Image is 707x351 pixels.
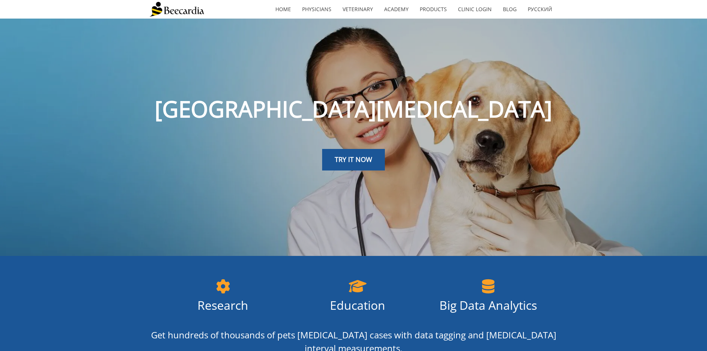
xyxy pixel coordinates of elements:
[337,1,379,18] a: Veterinary
[150,2,204,17] img: Beecardia
[270,1,297,18] a: home
[439,297,537,313] span: Big Data Analytics
[335,155,372,164] span: TRY IT NOW
[414,1,452,18] a: Products
[197,297,248,313] span: Research
[322,149,385,170] a: TRY IT NOW
[522,1,558,18] a: Русский
[155,94,552,124] span: [GEOGRAPHIC_DATA][MEDICAL_DATA]
[297,1,337,18] a: Physicians
[330,297,385,313] span: Education
[497,1,522,18] a: Blog
[452,1,497,18] a: Clinic Login
[379,1,414,18] a: Academy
